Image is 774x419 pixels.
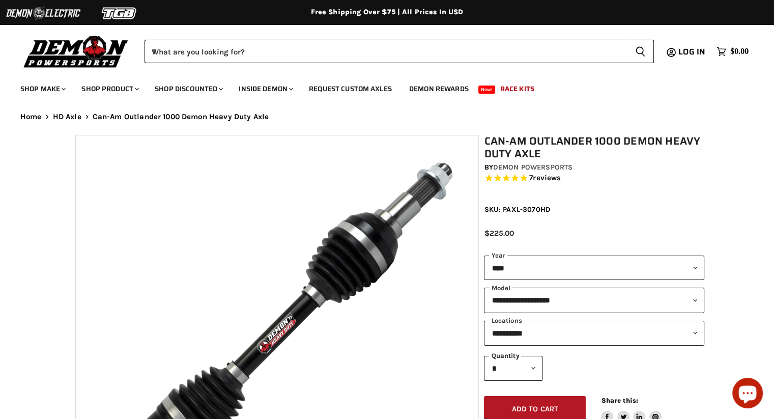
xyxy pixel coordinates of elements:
a: Shop Product [74,78,145,99]
span: Log in [678,45,705,58]
span: $0.00 [730,47,749,57]
span: 7 reviews [529,174,561,183]
a: Demon Rewards [402,78,476,99]
span: Rated 5.0 out of 5 stars 7 reviews [484,173,704,184]
a: Shop Make [13,78,72,99]
div: by [484,162,704,173]
span: Add to cart [512,405,559,413]
a: HD Axle [53,113,81,121]
span: Share this: [601,397,638,404]
select: Quantity [484,356,542,381]
span: New! [478,86,496,94]
select: year [484,256,704,281]
a: Log in [674,47,711,57]
a: $0.00 [711,44,754,59]
img: TGB Logo 2 [81,4,158,23]
input: When autocomplete results are available use up and down arrows to review and enter to select [145,40,627,63]
h1: Can-Am Outlander 1000 Demon Heavy Duty Axle [484,135,704,160]
form: Product [145,40,654,63]
inbox-online-store-chat: Shopify online store chat [729,378,766,411]
a: Race Kits [493,78,542,99]
select: keys [484,321,704,346]
a: Demon Powersports [493,163,572,172]
a: Home [20,113,42,121]
img: Demon Electric Logo 2 [5,4,81,23]
span: $225.00 [484,229,513,238]
span: Can-Am Outlander 1000 Demon Heavy Duty Axle [93,113,269,121]
img: Demon Powersports [20,33,132,69]
select: modal-name [484,288,704,313]
a: Shop Discounted [147,78,229,99]
ul: Main menu [13,74,746,99]
span: reviews [533,174,561,183]
div: SKU: PAXL-3070HD [484,204,704,215]
a: Inside Demon [231,78,299,99]
a: Request Custom Axles [301,78,399,99]
button: Search [627,40,654,63]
